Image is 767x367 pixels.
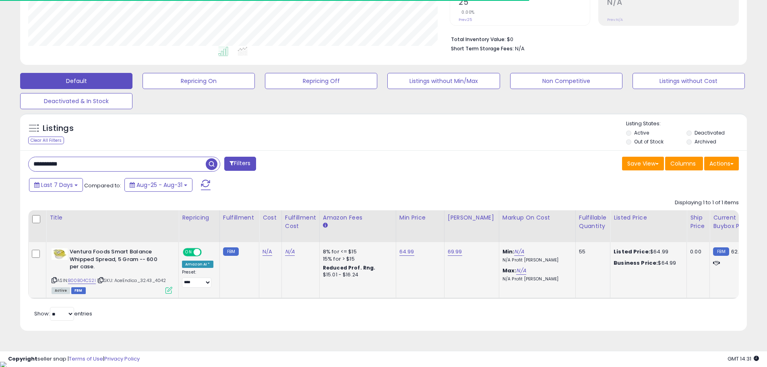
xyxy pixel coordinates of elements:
[323,248,390,255] div: 8% for <= $15
[20,73,132,89] button: Default
[263,214,278,222] div: Cost
[665,157,703,170] button: Columns
[614,259,658,267] b: Business Price:
[502,267,517,274] b: Max:
[626,120,747,128] p: Listing States:
[451,45,514,52] b: Short Term Storage Fees:
[695,129,725,136] label: Deactivated
[265,73,377,89] button: Repricing Off
[71,287,86,294] span: FBM
[182,270,213,288] div: Preset:
[52,248,68,260] img: 41OSdupqtuL._SL40_.jpg
[84,182,121,189] span: Compared to:
[514,248,524,256] a: N/A
[323,214,393,222] div: Amazon Fees
[579,214,607,230] div: Fulfillable Quantity
[459,17,472,22] small: Prev: 25
[124,178,192,192] button: Aug-25 - Aug-31
[50,214,175,222] div: Title
[41,181,73,189] span: Last 7 Days
[502,276,569,282] p: N/A Profit [PERSON_NAME]
[713,247,729,256] small: FBM
[502,214,572,222] div: Markup on Cost
[399,214,441,222] div: Min Price
[69,355,103,363] a: Terms of Use
[8,355,37,363] strong: Copyright
[675,199,739,207] div: Displaying 1 to 1 of 1 items
[182,261,213,268] div: Amazon AI *
[399,248,414,256] a: 64.99
[97,277,166,284] span: | SKU: AceEndica_32.43_4042
[28,137,64,144] div: Clear All Filters
[143,73,255,89] button: Repricing On
[223,247,239,256] small: FBM
[263,248,272,256] a: N/A
[323,272,390,278] div: $15.01 - $16.24
[323,222,328,229] small: Amazon Fees.
[731,248,746,255] span: 62.99
[614,248,650,255] b: Listed Price:
[448,248,462,256] a: 69.99
[633,73,745,89] button: Listings without Cost
[224,157,256,171] button: Filters
[136,181,182,189] span: Aug-25 - Aug-31
[68,277,96,284] a: B00B04CS2I
[285,214,316,230] div: Fulfillment Cost
[387,73,500,89] button: Listings without Min/Max
[704,157,739,170] button: Actions
[510,73,622,89] button: Non Competitive
[20,93,132,109] button: Deactivated & In Stock
[451,36,506,43] b: Total Inventory Value:
[515,45,525,52] span: N/A
[516,267,526,275] a: N/A
[607,17,623,22] small: Prev: N/A
[614,259,680,267] div: $64.99
[459,9,475,15] small: 0.00%
[43,123,74,134] h5: Listings
[104,355,140,363] a: Privacy Policy
[448,214,496,222] div: [PERSON_NAME]
[499,210,575,242] th: The percentage added to the cost of goods (COGS) that forms the calculator for Min & Max prices.
[502,248,515,255] b: Min:
[184,249,194,256] span: ON
[201,249,213,256] span: OFF
[451,34,733,44] li: $0
[8,355,140,363] div: seller snap | |
[323,255,390,263] div: 15% for > $15
[285,248,295,256] a: N/A
[622,157,664,170] button: Save View
[70,248,167,273] b: Ventura Foods Smart Balance Whipped Spread, 5 Gram -- 600 per case.
[182,214,216,222] div: Repricing
[670,160,696,168] span: Columns
[690,214,706,230] div: Ship Price
[695,138,716,145] label: Archived
[579,248,604,255] div: 55
[502,257,569,263] p: N/A Profit [PERSON_NAME]
[713,214,755,230] div: Current Buybox Price
[614,248,680,255] div: $64.99
[634,129,649,136] label: Active
[29,178,83,192] button: Last 7 Days
[728,355,759,363] span: 2025-09-8 14:31 GMT
[52,248,172,293] div: ASIN:
[52,287,70,294] span: All listings currently available for purchase on Amazon
[690,248,703,255] div: 0.00
[614,214,683,222] div: Listed Price
[223,214,256,222] div: Fulfillment
[634,138,664,145] label: Out of Stock
[34,310,92,317] span: Show: entries
[323,264,376,271] b: Reduced Prof. Rng.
